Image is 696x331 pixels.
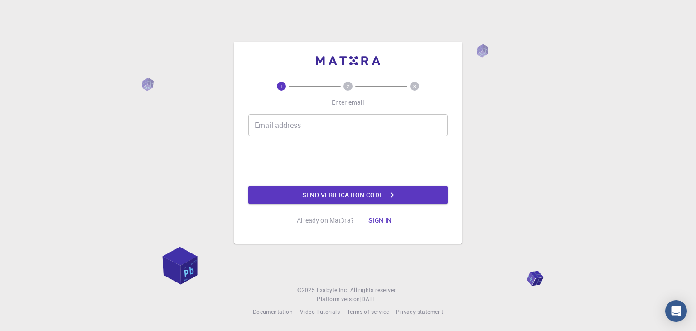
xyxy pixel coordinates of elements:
[317,286,348,295] a: Exabyte Inc.
[361,211,399,229] button: Sign in
[347,307,389,316] a: Terms of service
[396,308,443,315] span: Privacy statement
[350,286,399,295] span: All rights reserved.
[347,308,389,315] span: Terms of service
[279,143,417,179] iframe: reCAPTCHA
[413,83,416,89] text: 3
[347,83,349,89] text: 2
[317,286,348,293] span: Exabyte Inc.
[253,308,293,315] span: Documentation
[300,308,340,315] span: Video Tutorials
[317,295,360,304] span: Platform version
[297,216,354,225] p: Already on Mat3ra?
[248,186,448,204] button: Send verification code
[280,83,283,89] text: 1
[332,98,365,107] p: Enter email
[253,307,293,316] a: Documentation
[360,295,379,302] span: [DATE] .
[360,295,379,304] a: [DATE].
[665,300,687,322] div: Open Intercom Messenger
[300,307,340,316] a: Video Tutorials
[297,286,316,295] span: © 2025
[396,307,443,316] a: Privacy statement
